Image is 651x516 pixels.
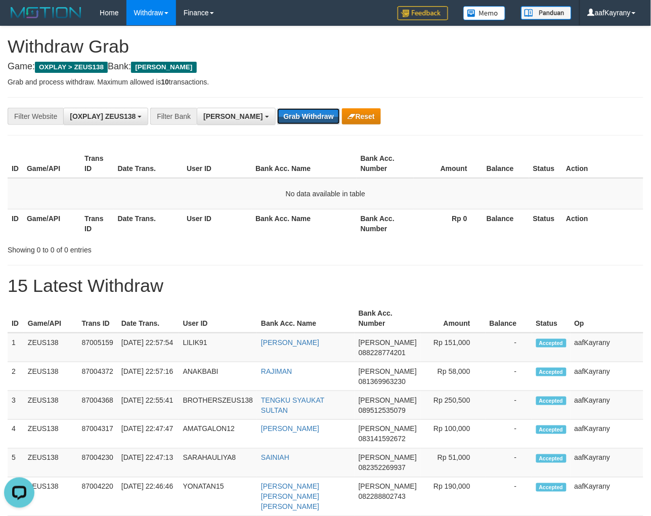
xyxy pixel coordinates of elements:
[179,333,257,362] td: LILIK91
[359,349,406,357] span: Copy 088228774201 to clipboard
[8,304,24,333] th: ID
[78,304,117,333] th: Trans ID
[486,420,532,449] td: -
[8,362,24,391] td: 2
[536,483,567,492] span: Accepted
[179,391,257,420] td: BROTHERSZEUS138
[359,377,406,385] span: Copy 081369963230 to clipboard
[8,241,264,255] div: Showing 0 to 0 of 0 entries
[80,149,113,178] th: Trans ID
[4,4,34,34] button: Open LiveChat chat widget
[359,493,406,501] span: Copy 082288802743 to clipboard
[24,391,78,420] td: ZEUS138
[261,338,319,347] a: [PERSON_NAME]
[24,420,78,449] td: ZEUS138
[117,391,179,420] td: [DATE] 22:55:41
[8,77,643,87] p: Grab and process withdraw. Maximum allowed is transactions.
[261,396,324,414] a: TENGKU SYAUKAT SULTAN
[23,149,80,178] th: Game/API
[359,435,406,443] span: Copy 083141592672 to clipboard
[80,209,113,238] th: Trans ID
[8,449,24,478] td: 5
[24,362,78,391] td: ZEUS138
[486,362,532,391] td: -
[251,209,357,238] th: Bank Acc. Name
[114,209,183,238] th: Date Trans.
[197,108,275,125] button: [PERSON_NAME]
[78,420,117,449] td: 87004317
[421,362,486,391] td: Rp 58,000
[8,276,643,296] h1: 15 Latest Withdraw
[179,420,257,449] td: AMATGALON12
[529,209,562,238] th: Status
[78,449,117,478] td: 87004230
[8,5,84,20] img: MOTION_logo.png
[483,209,529,238] th: Balance
[486,304,532,333] th: Balance
[78,333,117,362] td: 87005159
[179,362,257,391] td: ANAKBABI
[117,362,179,391] td: [DATE] 22:57:16
[414,209,483,238] th: Rp 0
[357,149,414,178] th: Bank Acc. Number
[203,112,263,120] span: [PERSON_NAME]
[8,178,643,209] td: No data available in table
[421,391,486,420] td: Rp 250,500
[8,333,24,362] td: 1
[63,108,148,125] button: [OXPLAY] ZEUS138
[70,112,136,120] span: [OXPLAY] ZEUS138
[24,304,78,333] th: Game/API
[536,454,567,463] span: Accepted
[261,454,289,462] a: SAINIAH
[571,391,643,420] td: aafKayrany
[342,108,381,124] button: Reset
[536,425,567,434] span: Accepted
[529,149,562,178] th: Status
[486,391,532,420] td: -
[483,149,529,178] th: Balance
[8,108,63,125] div: Filter Website
[571,449,643,478] td: aafKayrany
[536,397,567,405] span: Accepted
[536,368,567,376] span: Accepted
[8,209,23,238] th: ID
[78,391,117,420] td: 87004368
[571,362,643,391] td: aafKayrany
[161,78,169,86] strong: 10
[562,149,643,178] th: Action
[179,449,257,478] td: SARAHAULIYA8
[277,108,339,124] button: Grab Withdraw
[117,333,179,362] td: [DATE] 22:57:54
[421,333,486,362] td: Rp 151,000
[359,406,406,414] span: Copy 089512535079 to clipboard
[35,62,108,73] span: OXPLAY > ZEUS138
[8,391,24,420] td: 3
[117,420,179,449] td: [DATE] 22:47:47
[463,6,506,20] img: Button%20Memo.svg
[359,367,417,375] span: [PERSON_NAME]
[117,449,179,478] td: [DATE] 22:47:13
[150,108,197,125] div: Filter Bank
[359,454,417,462] span: [PERSON_NAME]
[183,209,251,238] th: User ID
[532,304,571,333] th: Status
[183,149,251,178] th: User ID
[359,483,417,491] span: [PERSON_NAME]
[571,304,643,333] th: Op
[114,149,183,178] th: Date Trans.
[486,449,532,478] td: -
[562,209,643,238] th: Action
[23,209,80,238] th: Game/API
[78,362,117,391] td: 87004372
[24,449,78,478] td: ZEUS138
[359,464,406,472] span: Copy 082352269937 to clipboard
[421,420,486,449] td: Rp 100,000
[536,339,567,348] span: Accepted
[8,149,23,178] th: ID
[421,304,486,333] th: Amount
[8,36,643,57] h1: Withdraw Grab
[359,338,417,347] span: [PERSON_NAME]
[414,149,483,178] th: Amount
[117,304,179,333] th: Date Trans.
[8,420,24,449] td: 4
